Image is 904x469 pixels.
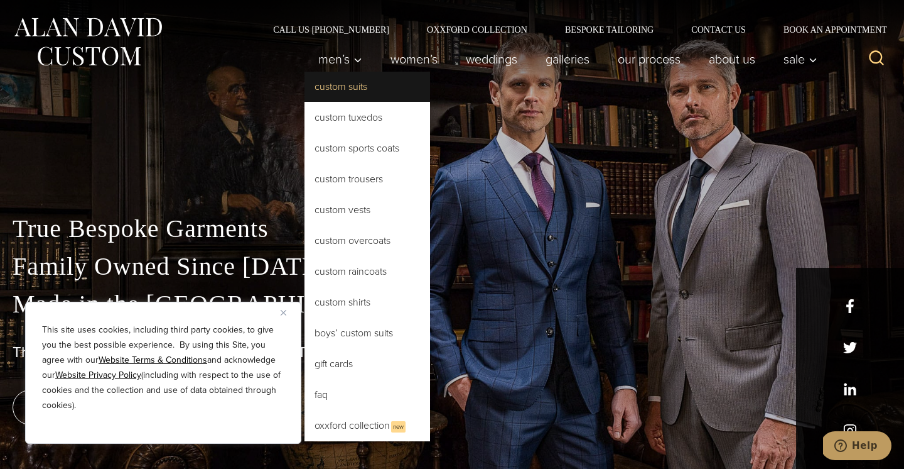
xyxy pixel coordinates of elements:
[304,164,430,194] a: Custom Trousers
[304,380,430,410] a: FAQ
[304,133,430,163] a: Custom Sports Coats
[452,47,532,72] a: weddings
[281,310,286,316] img: Close
[695,47,770,72] a: About Us
[770,47,824,72] button: Sale sub menu toggle
[304,47,377,72] button: Men’s sub menu toggle
[304,72,430,102] a: Custom Suits
[99,353,207,367] a: Website Terms & Conditions
[546,25,672,34] a: Bespoke Tailoring
[823,431,891,463] iframe: Opens a widget where you can chat to one of our agents
[604,47,695,72] a: Our Process
[391,421,406,433] span: New
[304,102,430,133] a: Custom Tuxedos
[55,368,141,382] a: Website Privacy Policy
[254,25,891,34] nav: Secondary Navigation
[408,25,546,34] a: Oxxford Collection
[304,287,430,317] a: Custom Shirts
[304,257,430,287] a: Custom Raincoats
[13,14,163,70] img: Alan David Custom
[304,318,430,348] a: Boys’ Custom Suits
[304,226,430,256] a: Custom Overcoats
[13,343,891,361] h1: The Best Custom Suits [GEOGRAPHIC_DATA] Has to Offer
[304,349,430,379] a: Gift Cards
[765,25,891,34] a: Book an Appointment
[861,44,891,74] button: View Search Form
[304,195,430,225] a: Custom Vests
[42,323,284,413] p: This site uses cookies, including third party cookies, to give you the best possible experience. ...
[13,210,891,323] p: True Bespoke Garments Family Owned Since [DATE] Made in the [GEOGRAPHIC_DATA]
[672,25,765,34] a: Contact Us
[13,390,188,425] a: book an appointment
[304,47,824,72] nav: Primary Navigation
[304,411,430,441] a: Oxxford CollectionNew
[281,305,296,320] button: Close
[254,25,408,34] a: Call Us [PHONE_NUMBER]
[377,47,452,72] a: Women’s
[532,47,604,72] a: Galleries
